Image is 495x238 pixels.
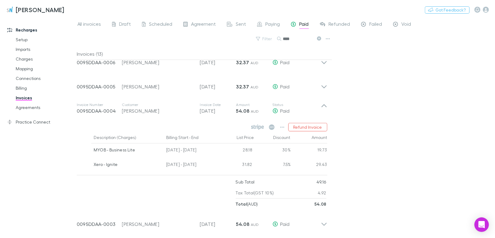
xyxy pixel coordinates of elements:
[94,144,162,156] div: MYOB - Business Lite
[251,109,259,114] span: AUD
[149,21,173,29] span: Scheduled
[122,220,194,228] div: [PERSON_NAME]
[254,144,291,158] div: 30%
[474,217,489,232] div: Open Intercom Messenger
[236,102,273,107] p: Amount
[72,96,332,121] div: Invoice Number0095DDAA-0004Customer[PERSON_NAME]Invoice Date[DATE]Amount54.08 AUDStatusPaid
[77,220,122,228] p: 0095DDAA-0003
[236,177,255,187] p: Sub Total
[10,64,79,74] a: Mapping
[316,177,326,187] p: 49.16
[16,6,64,13] h3: [PERSON_NAME]
[119,21,131,29] span: Draft
[10,35,79,45] a: Setup
[1,25,79,35] a: Recharges
[370,21,382,29] span: Failed
[266,21,280,29] span: Paying
[72,72,332,96] div: 0095DDAA-0005[PERSON_NAME][DATE]32.37 AUDPaid
[10,93,79,103] a: Invoices
[72,210,332,234] div: 0095DDAA-0003[PERSON_NAME][DATE]54.08 AUDPaid
[280,221,290,227] span: Paid
[254,158,291,173] div: 7.5%
[251,85,259,89] span: AUD
[10,103,79,112] a: Agreements
[10,54,79,64] a: Charges
[291,158,327,173] div: 29.43
[77,83,122,90] p: 0095DDAA-0005
[10,74,79,83] a: Connections
[291,144,327,158] div: 19.73
[10,83,79,93] a: Billing
[236,59,249,65] strong: 32.37
[280,59,290,65] span: Paid
[1,117,79,127] a: Practice Connect
[77,59,122,66] p: 0095DDAA-0006
[77,102,122,107] p: Invoice Number
[191,21,216,29] span: Agreement
[72,48,332,72] div: 0095DDAA-0006[PERSON_NAME][DATE]32.37 AUDPaid
[299,21,309,29] span: Paid
[236,187,274,198] p: Tax Total (GST 10%)
[77,107,122,114] p: 0095DDAA-0004
[329,21,350,29] span: Refunded
[218,144,254,158] div: 28.18
[402,21,411,29] span: Void
[164,144,218,158] div: [DATE] - [DATE]
[236,84,249,90] strong: 32.37
[122,107,194,114] div: [PERSON_NAME]
[280,84,290,89] span: Paid
[77,21,101,29] span: All invoices
[200,83,236,90] p: [DATE]
[236,21,246,29] span: Sent
[94,158,162,171] div: Xero - Ignite
[236,201,247,207] strong: Total
[236,199,258,210] p: ( AUD )
[273,102,321,107] p: Status
[122,59,194,66] div: [PERSON_NAME]
[218,158,254,173] div: 31.82
[251,61,259,65] span: AUD
[122,102,194,107] p: Customer
[425,6,470,14] button: Got Feedback?
[251,222,259,227] span: AUD
[200,107,236,114] p: [DATE]
[315,201,326,207] strong: 54.08
[318,187,326,198] p: 4.92
[288,123,327,131] button: Refund Invoice
[122,83,194,90] div: [PERSON_NAME]
[253,35,276,42] button: Filter
[200,102,236,107] p: Invoice Date
[200,59,236,66] p: [DATE]
[10,45,79,54] a: Imports
[236,221,250,227] strong: 54.08
[236,108,250,114] strong: 54.08
[280,108,290,114] span: Paid
[164,158,218,173] div: [DATE] - [DATE]
[6,6,13,13] img: Sinclair Wilson's Logo
[2,2,68,17] a: [PERSON_NAME]
[200,220,236,228] p: [DATE]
